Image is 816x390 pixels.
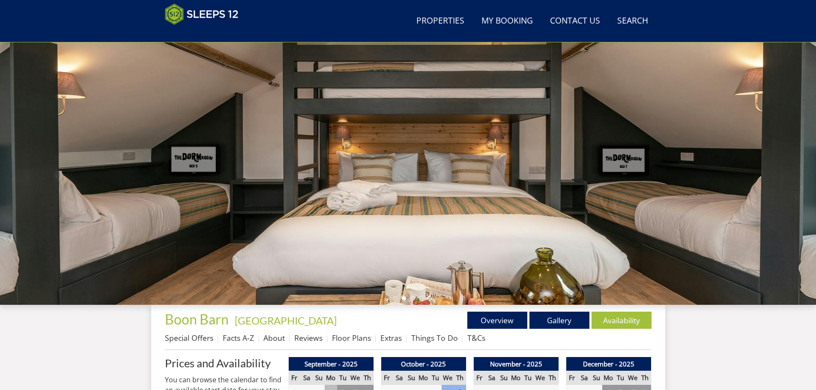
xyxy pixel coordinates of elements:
th: Sa [578,371,590,385]
a: Things To Do [411,333,458,343]
a: Floor Plans [332,333,371,343]
a: About [263,333,285,343]
th: We [627,371,639,385]
img: Sleeps 12 [165,3,239,25]
th: Su [313,371,325,385]
th: Fr [473,371,485,385]
th: Tu [430,371,442,385]
a: [GEOGRAPHIC_DATA] [235,314,337,327]
a: Reviews [294,333,323,343]
th: Mo [510,371,522,385]
th: Tu [615,371,627,385]
th: Th [547,371,559,385]
th: Th [454,371,466,385]
th: Fr [288,371,300,385]
a: Search [614,12,652,31]
a: Availability [592,312,652,329]
th: Su [405,371,417,385]
th: Su [590,371,602,385]
th: Sa [485,371,497,385]
th: October - 2025 [381,357,466,371]
th: Sa [393,371,405,385]
th: We [534,371,546,385]
a: Contact Us [547,12,604,31]
th: November - 2025 [473,357,559,371]
a: Overview [467,312,527,329]
a: T&Cs [467,333,485,343]
th: We [349,371,361,385]
a: Boon Barn [165,311,231,327]
a: Gallery [529,312,589,329]
th: Su [498,371,510,385]
th: We [442,371,454,385]
th: Th [362,371,374,385]
th: Mo [602,371,614,385]
a: Facts A-Z [223,333,254,343]
th: Th [639,371,651,385]
span: Boon Barn [165,311,229,327]
th: Sa [300,371,312,385]
a: Properties [413,12,468,31]
iframe: Customer reviews powered by Trustpilot [161,30,251,37]
a: Special Offers [165,333,213,343]
th: December - 2025 [566,357,651,371]
th: Mo [325,371,337,385]
th: Tu [522,371,534,385]
a: My Booking [478,12,536,31]
span: - [231,314,337,327]
th: Fr [566,371,578,385]
th: September - 2025 [288,357,374,371]
a: Prices and Availability [165,357,281,369]
th: Tu [337,371,349,385]
th: Fr [381,371,393,385]
a: Extras [380,333,402,343]
th: Mo [417,371,429,385]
